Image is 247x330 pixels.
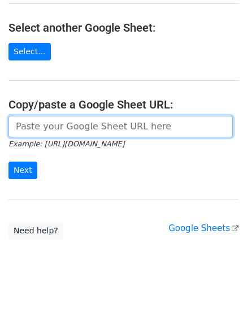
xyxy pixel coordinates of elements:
h4: Copy/paste a Google Sheet URL: [8,98,239,111]
a: Select... [8,43,51,60]
iframe: Chat Widget [190,276,247,330]
small: Example: [URL][DOMAIN_NAME] [8,140,124,148]
input: Paste your Google Sheet URL here [8,116,233,137]
a: Need help? [8,222,63,240]
input: Next [8,162,37,179]
a: Google Sheets [168,223,239,233]
h4: Select another Google Sheet: [8,21,239,34]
